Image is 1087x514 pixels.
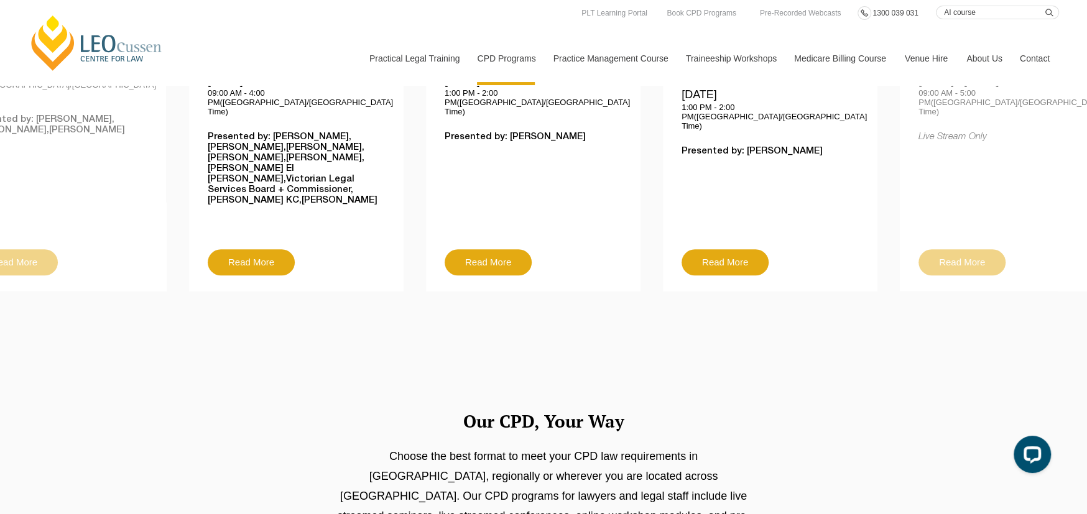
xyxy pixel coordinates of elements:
[28,14,165,72] a: [PERSON_NAME] Centre for Law
[189,406,898,436] h2: Our CPD, Your Way
[208,132,384,206] p: Presented by: [PERSON_NAME],[PERSON_NAME],[PERSON_NAME],[PERSON_NAME],[PERSON_NAME],[PERSON_NAME]...
[682,146,858,157] p: Presented by: [PERSON_NAME]
[208,249,295,275] a: Read More
[468,32,543,85] a: CPD Programs
[895,32,957,85] a: Venue Hire
[1004,431,1056,483] iframe: LiveChat chat widget
[682,103,858,131] p: 1:00 PM - 2:00 PM([GEOGRAPHIC_DATA]/[GEOGRAPHIC_DATA] Time)
[957,32,1011,85] a: About Us
[445,74,621,116] div: [DATE]
[360,32,468,85] a: Practical Legal Training
[872,9,918,17] span: 1300 039 031
[578,6,650,20] a: PLT Learning Portal
[757,6,844,20] a: Pre-Recorded Webcasts
[871,6,919,20] a: 1300 039 031
[208,88,384,116] p: 09:00 AM - 4:00 PM([GEOGRAPHIC_DATA]/[GEOGRAPHIC_DATA] Time)
[785,32,895,85] a: Medicare Billing Course
[208,74,384,116] div: [DATE]
[664,6,739,20] a: Book CPD Programs
[682,88,858,130] div: [DATE]
[1011,32,1059,85] a: Contact
[682,249,769,275] a: Read More
[677,32,785,85] a: Traineeship Workshops
[445,88,621,116] p: 1:00 PM - 2:00 PM([GEOGRAPHIC_DATA]/[GEOGRAPHIC_DATA] Time)
[445,249,532,275] a: Read More
[544,32,677,85] a: Practice Management Course
[445,132,621,142] p: Presented by: [PERSON_NAME]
